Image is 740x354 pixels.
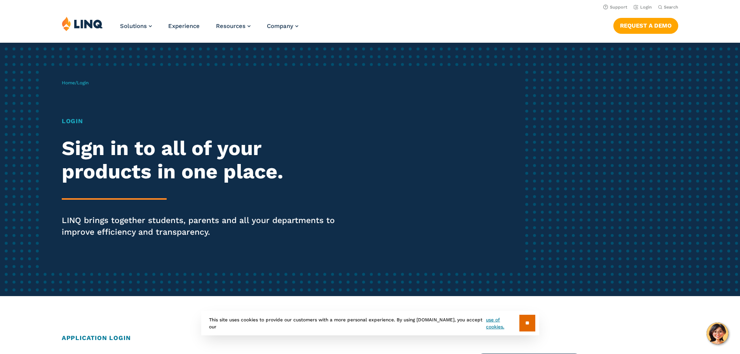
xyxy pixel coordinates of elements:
[62,80,89,85] span: /
[664,5,678,10] span: Search
[216,23,246,30] span: Resources
[707,323,728,344] button: Hello, have a question? Let’s chat.
[201,311,539,335] div: This site uses cookies to provide our customers with a more personal experience. By using [DOMAIN...
[120,23,147,30] span: Solutions
[634,5,652,10] a: Login
[613,16,678,33] nav: Button Navigation
[603,5,627,10] a: Support
[267,23,293,30] span: Company
[658,4,678,10] button: Open Search Bar
[168,23,200,30] a: Experience
[62,137,347,183] h2: Sign in to all of your products in one place.
[62,80,75,85] a: Home
[216,23,251,30] a: Resources
[62,117,347,126] h1: Login
[62,214,347,238] p: LINQ brings together students, parents and all your departments to improve efficiency and transpa...
[62,16,103,31] img: LINQ | K‑12 Software
[77,80,89,85] span: Login
[267,23,298,30] a: Company
[120,23,152,30] a: Solutions
[486,316,519,330] a: use of cookies.
[613,18,678,33] a: Request a Demo
[120,16,298,42] nav: Primary Navigation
